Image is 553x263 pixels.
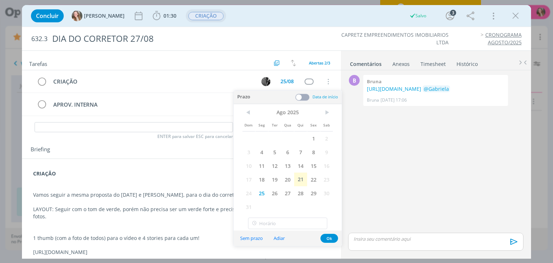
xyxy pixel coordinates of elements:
span: ENTER para salvar ESC para cancelar [157,134,233,139]
button: CRIAÇÃO [188,12,224,21]
p: Bruna [367,97,379,103]
span: < [242,107,255,118]
span: 28 [294,186,307,200]
div: Salvo [409,13,426,19]
span: 30 [320,186,333,200]
span: Ter [268,118,281,131]
span: 7 [294,145,307,159]
span: 23 [320,173,333,186]
b: Bruna [367,78,382,85]
div: dialog [22,5,531,259]
a: [URL][DOMAIN_NAME] [367,85,421,92]
span: > [320,107,333,118]
span: 25 [255,186,268,200]
span: Data de início [313,94,338,99]
span: Briefing [31,147,50,156]
a: Comentários [350,57,382,68]
img: arrow-down-up.svg [291,60,296,66]
span: Sex [307,118,320,131]
span: 10 [242,159,255,173]
a: Timesheet [420,57,446,68]
span: 3 [242,145,255,159]
span: 8 [307,145,320,159]
span: 17 [242,173,255,186]
span: Ago 2025 [255,107,320,118]
button: Ok [320,234,338,243]
span: 11 [255,159,268,173]
span: 18 [255,173,268,186]
p: 1 thumb (com a foto de todos) para o vídeo e 4 stories para cada um! [33,235,329,242]
span: CRIAÇÃO [188,12,224,20]
span: 26 [268,186,281,200]
span: 632.3 [31,35,48,43]
a: CAPRETZ EMPREENDIMENTOS IMOBILIARIOS LTDA [341,31,449,45]
p: LAYOUT: Seguir com o tom de verde, porém não precisa ser um verde forte e precisamos ver como ire... [33,206,329,220]
span: 01:30 [163,12,176,19]
div: B [349,75,360,86]
span: Sab [320,118,333,131]
div: 3 [450,10,456,16]
div: DIA DO CORRETOR 27/08 [49,30,314,48]
span: 21 [294,173,307,186]
span: 24 [242,186,255,200]
span: 16 [320,159,333,173]
button: 01:30 [151,10,178,22]
div: Anexos [392,61,410,68]
button: Concluir [31,9,64,22]
span: 22 [307,173,320,186]
span: Dom [242,118,255,131]
button: P [261,76,271,87]
strong: CRIAÇÃO [33,170,56,177]
span: Tarefas [29,59,47,67]
span: 4 [255,145,268,159]
img: G [72,10,82,21]
span: 2 [320,131,333,145]
span: 1 [307,131,320,145]
p: [URL][DOMAIN_NAME] [33,249,329,256]
button: G[PERSON_NAME] [72,10,125,21]
span: 19 [268,173,281,186]
span: 15 [307,159,320,173]
span: 27 [281,186,294,200]
span: 9 [320,145,333,159]
a: CRONOGRAMA AGOSTO/2025 [485,31,522,45]
span: @Gabriela [424,85,449,92]
input: Horário [248,218,327,229]
div: 25/08 [280,79,294,84]
span: 13 [281,159,294,173]
div: APROV. INTERNA [50,100,262,109]
span: Seg [255,118,268,131]
span: [PERSON_NAME] [84,13,125,18]
span: 29 [307,186,320,200]
span: Concluir [36,13,59,19]
span: 20 [281,173,294,186]
span: Abertas 2/3 [309,60,330,66]
button: 3 [444,10,456,22]
a: Histórico [456,57,478,68]
span: 14 [294,159,307,173]
span: Prazo [237,93,250,101]
button: Sem prazo [235,233,267,243]
span: 12 [268,159,281,173]
span: [DATE] 17:06 [381,97,407,103]
span: 5 [268,145,281,159]
span: Qua [281,118,294,131]
img: P [261,77,270,86]
span: Qui [294,118,307,131]
span: 31 [242,200,255,214]
div: CRIAÇÃO [50,77,255,86]
button: Adiar [269,233,289,243]
p: Vamos seguir a mesma proposta do [DATE] e [PERSON_NAME], para o dia do corretor. [33,191,329,199]
span: 6 [281,145,294,159]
